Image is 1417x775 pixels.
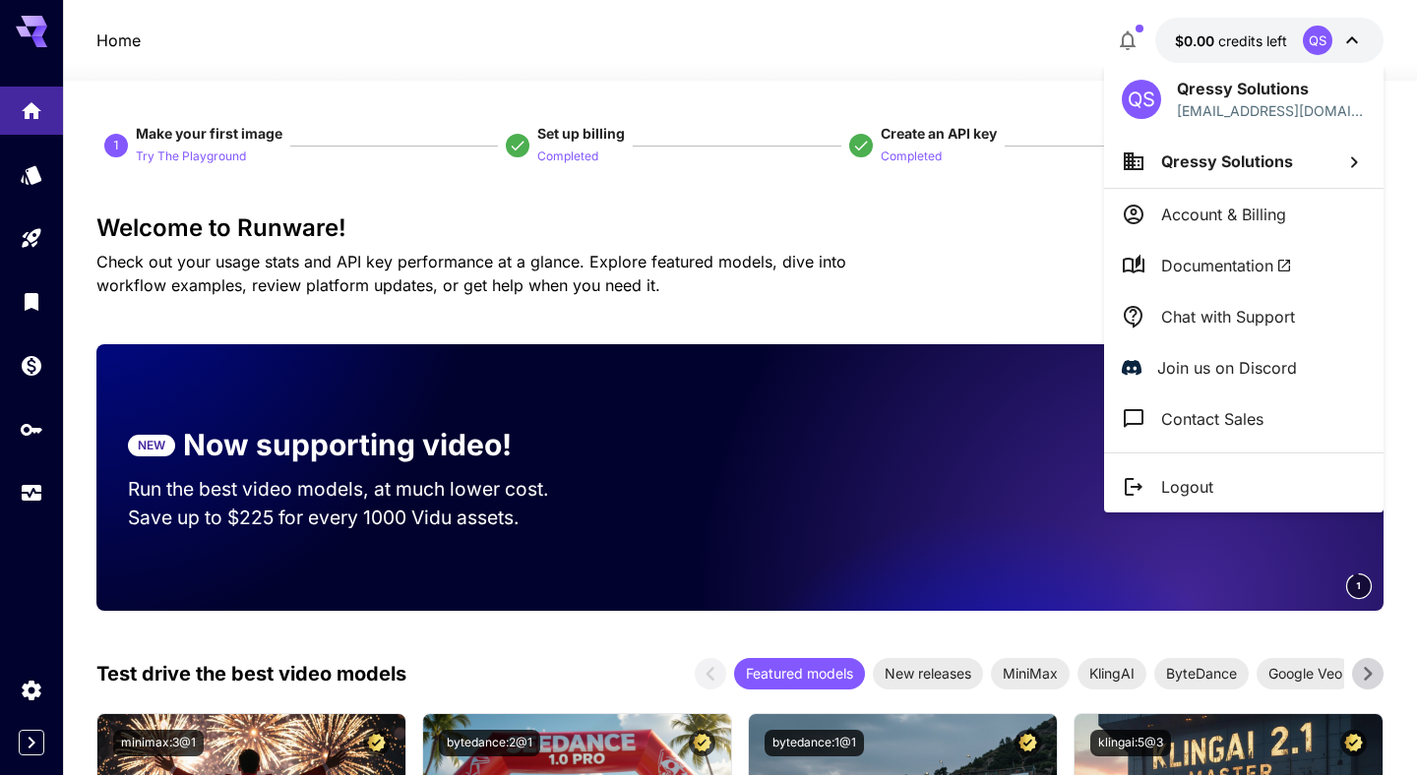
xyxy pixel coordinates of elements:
p: [EMAIL_ADDRESS][DOMAIN_NAME] [1177,100,1366,121]
p: Join us on Discord [1157,356,1297,380]
span: Documentation [1161,254,1292,277]
p: Logout [1161,475,1213,499]
p: Contact Sales [1161,407,1263,431]
p: Qressy Solutions [1177,77,1366,100]
span: Qressy Solutions [1161,151,1293,171]
div: QS [1122,80,1161,119]
button: Qressy Solutions [1104,135,1384,188]
p: Account & Billing [1161,203,1286,226]
p: Chat with Support [1161,305,1295,328]
div: info@qressy.com [1177,100,1366,121]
